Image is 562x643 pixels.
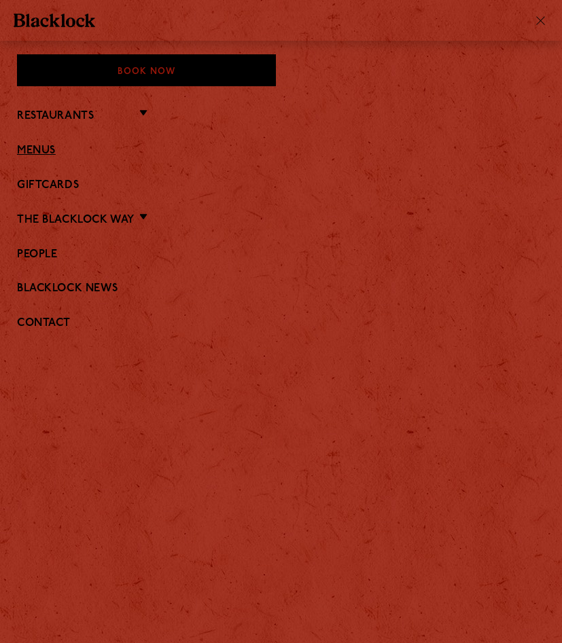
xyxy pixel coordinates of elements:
[17,282,545,295] a: Blacklock News
[17,214,135,227] a: The Blacklock Way
[17,145,545,158] a: Menus
[17,179,545,192] a: Giftcards
[14,14,95,27] img: BL_Textured_Logo-footer-cropped.svg
[17,249,545,261] a: People
[17,54,276,86] div: Book Now
[17,317,545,330] a: Contact
[17,110,94,123] a: Restaurants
